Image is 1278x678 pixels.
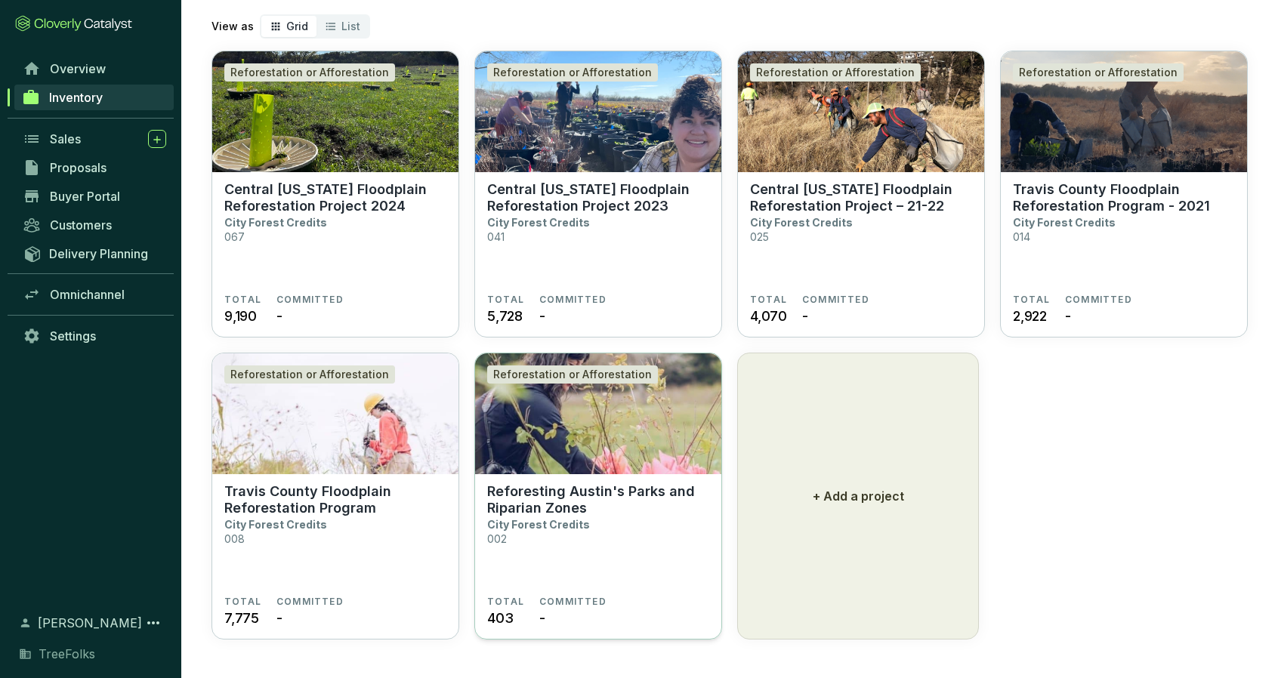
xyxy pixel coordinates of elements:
span: TOTAL [487,596,524,608]
p: Central [US_STATE] Floodplain Reforestation Project 2023 [487,181,709,214]
img: Reforesting Austin's Parks and Riparian Zones [475,353,721,474]
img: Travis County Floodplain Reforestation Program - 2021 [1001,51,1247,172]
div: segmented control [260,14,370,39]
p: City Forest Credits [224,518,327,531]
img: Central Texas Floodplain Reforestation Project 2024 [212,51,458,172]
p: View as [211,19,254,34]
span: - [539,306,545,326]
p: Central [US_STATE] Floodplain Reforestation Project – 21-22 [750,181,972,214]
span: COMMITTED [1065,294,1132,306]
p: 025 [750,230,769,243]
span: - [539,608,545,628]
span: COMMITTED [539,596,607,608]
p: 041 [487,230,505,243]
a: Inventory [14,85,174,110]
a: Customers [15,212,174,238]
span: Inventory [49,90,103,105]
p: + Add a project [813,487,904,505]
a: Overview [15,56,174,82]
span: TOTAL [224,596,261,608]
span: TOTAL [224,294,261,306]
img: Central Texas Floodplain Reforestation Project – 21-22 [738,51,984,172]
div: Reforestation or Afforestation [1013,63,1184,82]
span: COMMITTED [276,596,344,608]
p: City Forest Credits [487,518,590,531]
span: TOTAL [1013,294,1050,306]
a: Settings [15,323,174,349]
a: Omnichannel [15,282,174,307]
span: - [276,608,282,628]
div: Reforestation or Afforestation [224,63,395,82]
span: 4,070 [750,306,787,326]
a: Travis County Floodplain Reforestation Program - 2021Reforestation or AfforestationTravis County ... [1000,51,1248,337]
p: City Forest Credits [487,216,590,229]
span: 403 [487,608,513,628]
span: TOTAL [750,294,787,306]
span: TreeFolks [39,645,95,663]
span: - [802,306,808,326]
span: - [1065,306,1071,326]
a: Central Texas Floodplain Reforestation Project 2024Reforestation or AfforestationCentral [US_STAT... [211,51,459,337]
p: 014 [1013,230,1030,243]
span: TOTAL [487,294,524,306]
span: Settings [50,328,96,344]
p: City Forest Credits [750,216,853,229]
img: Central Texas Floodplain Reforestation Project 2023 [475,51,721,172]
span: Delivery Planning [49,246,148,261]
span: 2,922 [1013,306,1047,326]
div: Reforestation or Afforestation [487,63,658,82]
a: Travis County Floodplain Reforestation ProgramReforestation or AfforestationTravis County Floodpl... [211,353,459,639]
span: Grid [286,20,308,32]
span: COMMITTED [276,294,344,306]
a: Buyer Portal [15,183,174,209]
div: Reforestation or Afforestation [224,365,395,384]
p: 002 [487,532,507,545]
p: Reforesting Austin's Parks and Riparian Zones [487,483,709,516]
span: 7,775 [224,608,259,628]
span: Sales [50,131,81,146]
p: 067 [224,230,245,243]
a: Sales [15,126,174,152]
p: 008 [224,532,245,545]
p: Travis County Floodplain Reforestation Program [224,483,446,516]
span: Proposals [50,160,106,175]
span: COMMITTED [802,294,869,306]
button: + Add a project [737,353,979,639]
span: COMMITTED [539,294,607,306]
span: 9,190 [224,306,257,326]
span: Buyer Portal [50,189,120,204]
a: Proposals [15,155,174,180]
div: Reforestation or Afforestation [487,365,658,384]
a: Delivery Planning [15,241,174,266]
p: Central [US_STATE] Floodplain Reforestation Project 2024 [224,181,446,214]
span: Omnichannel [50,287,125,302]
span: Overview [50,61,106,76]
span: [PERSON_NAME] [38,614,142,632]
a: Central Texas Floodplain Reforestation Project – 21-22Reforestation or AfforestationCentral [US_S... [737,51,985,337]
span: 5,728 [487,306,523,326]
p: City Forest Credits [224,216,327,229]
span: - [276,306,282,326]
div: Reforestation or Afforestation [750,63,921,82]
a: Central Texas Floodplain Reforestation Project 2023Reforestation or AfforestationCentral [US_STAT... [474,51,722,337]
span: Customers [50,217,112,233]
p: City Forest Credits [1013,216,1116,229]
span: List [341,20,360,32]
a: Reforesting Austin's Parks and Riparian ZonesReforestation or AfforestationReforesting Austin's P... [474,353,722,639]
p: Travis County Floodplain Reforestation Program - 2021 [1013,181,1235,214]
img: Travis County Floodplain Reforestation Program [212,353,458,474]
